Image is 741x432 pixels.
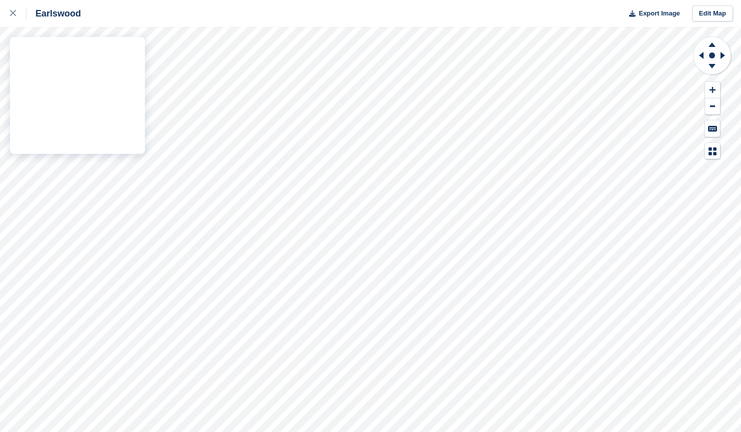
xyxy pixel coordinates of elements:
[623,5,680,22] button: Export Image
[639,8,680,18] span: Export Image
[26,7,81,19] div: Earlswood
[705,143,720,159] button: Map Legend
[705,120,720,137] button: Keyboard Shortcuts
[705,98,720,115] button: Zoom Out
[705,82,720,98] button: Zoom In
[692,5,733,22] a: Edit Map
